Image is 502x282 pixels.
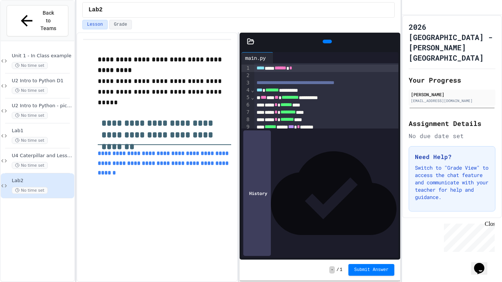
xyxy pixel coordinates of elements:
span: No time set [12,112,48,119]
span: No time set [12,137,48,144]
span: 1 [340,267,343,273]
span: Lab1 [12,128,73,134]
div: 4 [241,87,251,94]
div: main.py [241,52,273,63]
button: Lesson [82,20,108,29]
iframe: chat widget [441,221,495,252]
button: Grade [109,20,132,29]
span: Submit Answer [354,267,389,273]
div: 2 [241,72,251,79]
div: 6 [241,101,251,109]
h3: Need Help? [415,152,489,161]
span: No time set [12,187,48,194]
div: 5 [241,94,251,101]
span: No time set [12,87,48,94]
div: [EMAIL_ADDRESS][DOMAIN_NAME] [411,98,493,104]
span: Fold line [251,94,254,100]
span: Unit 1 - In Class example [12,53,73,59]
span: - [329,266,335,274]
h2: Your Progress [409,75,495,85]
div: No due date set [409,131,495,140]
h1: 2026 [GEOGRAPHIC_DATA] - [PERSON_NAME][GEOGRAPHIC_DATA] [409,22,495,63]
span: Back to Teams [40,9,57,32]
div: 8 [241,116,251,123]
p: Switch to "Grade View" to access the chat feature and communicate with your teacher for help and ... [415,164,489,201]
span: U2 Intro to Python - pictures [12,103,73,109]
h2: Assignment Details [409,118,495,129]
span: No time set [12,62,48,69]
span: Lab2 [89,6,103,14]
span: U2 Intro to Python D1 [12,78,73,84]
button: Back to Teams [7,5,68,36]
div: main.py [241,54,269,62]
iframe: chat widget [471,253,495,275]
div: 1 [241,65,251,72]
button: Submit Answer [348,264,395,276]
div: History [243,130,271,256]
div: 9 [241,123,251,131]
div: 3 [241,79,251,87]
span: / [336,267,339,273]
span: No time set [12,162,48,169]
div: 7 [241,109,251,116]
span: Lab2 [12,178,73,184]
div: [PERSON_NAME] [411,91,493,98]
div: Chat with us now!Close [3,3,51,47]
span: Fold line [251,87,254,93]
span: U4 Caterpillar and Lesson [12,153,73,159]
